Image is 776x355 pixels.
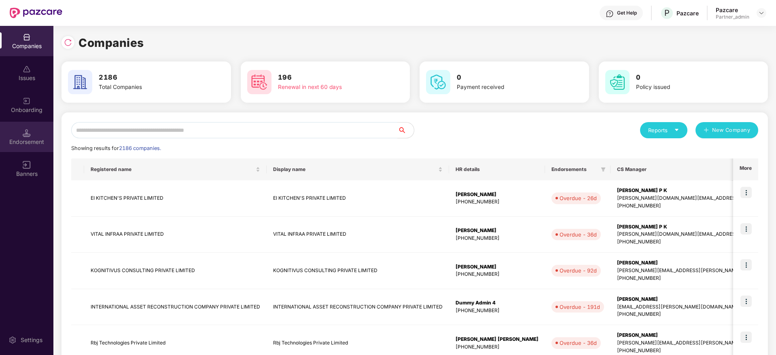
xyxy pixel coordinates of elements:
[456,299,539,307] div: Dummy Admin 4
[267,180,449,217] td: EI KITCHEN'S PRIVATE LIMITED
[247,70,271,94] img: svg+xml;base64,PHN2ZyB4bWxucz0iaHR0cDovL3d3dy53My5vcmcvMjAwMC9zdmciIHdpZHRoPSI2MCIgaGVpZ2h0PSI2MC...
[560,194,597,202] div: Overdue - 26d
[457,72,559,83] h3: 0
[23,65,31,73] img: svg+xml;base64,PHN2ZyBpZD0iSXNzdWVzX2Rpc2FibGVkIiB4bWxucz0iaHR0cDovL3d3dy53My5vcmcvMjAwMC9zdmciIH...
[636,83,738,92] div: Policy issued
[605,70,630,94] img: svg+xml;base64,PHN2ZyB4bWxucz0iaHR0cDovL3d3dy53My5vcmcvMjAwMC9zdmciIHdpZHRoPSI2MCIgaGVpZ2h0PSI2MC...
[740,187,752,198] img: icon
[617,10,637,16] div: Get Help
[397,122,414,138] button: search
[617,166,774,173] span: CS Manager
[267,253,449,289] td: KOGNITIVUS CONSULTING PRIVATE LIMITED
[560,230,597,239] div: Overdue - 36d
[740,296,752,307] img: icon
[23,161,31,169] img: svg+xml;base64,PHN2ZyB3aWR0aD0iMTYiIGhlaWdodD0iMTYiIHZpZXdCb3g9IjAgMCAxNiAxNiIgZmlsbD0ibm9uZSIgeG...
[449,158,545,180] th: HR details
[64,38,72,46] img: svg+xml;base64,PHN2ZyBpZD0iUmVsb2FkLTMyeDMyIiB4bWxucz0iaHR0cDovL3d3dy53My5vcmcvMjAwMC9zdmciIHdpZH...
[599,165,607,174] span: filter
[456,307,539,315] div: [PHONE_NUMBER]
[674,127,679,133] span: caret-down
[23,97,31,105] img: svg+xml;base64,PHN2ZyB3aWR0aD0iMjAiIGhlaWdodD0iMjAiIHZpZXdCb3g9IjAgMCAyMCAyMCIgZmlsbD0ibm9uZSIgeG...
[560,339,597,347] div: Overdue - 36d
[84,217,267,253] td: VITAL INFRAA PRIVATE LIMITED
[676,9,699,17] div: Pazcare
[99,83,201,92] div: Total Companies
[278,83,380,92] div: Renewal in next 60 days
[397,127,414,133] span: search
[740,259,752,270] img: icon
[606,10,614,18] img: svg+xml;base64,PHN2ZyBpZD0iSGVscC0zMngzMiIgeG1sbnM9Imh0dHA6Ly93d3cudzMub3JnLzIwMDAvc3ZnIiB3aWR0aD...
[8,336,17,344] img: svg+xml;base64,PHN2ZyBpZD0iU2V0dGluZy0yMHgyMCIgeG1sbnM9Imh0dHA6Ly93d3cudzMub3JnLzIwMDAvc3ZnIiB3aW...
[278,72,380,83] h3: 196
[71,145,161,151] span: Showing results for
[456,227,539,235] div: [PERSON_NAME]
[636,72,738,83] h3: 0
[99,72,201,83] h3: 2186
[68,70,92,94] img: svg+xml;base64,PHN2ZyB4bWxucz0iaHR0cDovL3d3dy53My5vcmcvMjAwMC9zdmciIHdpZHRoPSI2MCIgaGVpZ2h0PSI2MC...
[560,303,600,311] div: Overdue - 191d
[758,10,765,16] img: svg+xml;base64,PHN2ZyBpZD0iRHJvcGRvd24tMzJ4MzIiIHhtbG5zPSJodHRwOi8vd3d3LnczLm9yZy8yMDAwL3N2ZyIgd2...
[456,263,539,271] div: [PERSON_NAME]
[23,33,31,41] img: svg+xml;base64,PHN2ZyBpZD0iQ29tcGFuaWVzIiB4bWxucz0iaHR0cDovL3d3dy53My5vcmcvMjAwMC9zdmciIHdpZHRoPS...
[456,343,539,351] div: [PHONE_NUMBER]
[456,235,539,242] div: [PHONE_NUMBER]
[560,266,597,275] div: Overdue - 92d
[456,336,539,343] div: [PERSON_NAME] [PERSON_NAME]
[426,70,450,94] img: svg+xml;base64,PHN2ZyB4bWxucz0iaHR0cDovL3d3dy53My5vcmcvMjAwMC9zdmciIHdpZHRoPSI2MCIgaGVpZ2h0PSI2MC...
[601,167,606,172] span: filter
[267,217,449,253] td: VITAL INFRAA PRIVATE LIMITED
[704,127,709,134] span: plus
[119,145,161,151] span: 2186 companies.
[740,223,752,235] img: icon
[716,6,749,14] div: Pazcare
[712,126,751,134] span: New Company
[457,83,559,92] div: Payment received
[84,180,267,217] td: EI KITCHEN'S PRIVATE LIMITED
[78,34,144,52] h1: Companies
[273,166,437,173] span: Display name
[84,289,267,325] td: INTERNATIONAL ASSET RECONSTRUCTION COMPANY PRIVATE LIMITED
[18,336,45,344] div: Settings
[716,14,749,20] div: Partner_admin
[551,166,598,173] span: Endorsements
[733,158,758,180] th: More
[648,126,679,134] div: Reports
[456,191,539,199] div: [PERSON_NAME]
[664,8,670,18] span: P
[10,8,62,18] img: New Pazcare Logo
[456,270,539,278] div: [PHONE_NUMBER]
[456,198,539,206] div: [PHONE_NUMBER]
[267,158,449,180] th: Display name
[84,253,267,289] td: KOGNITIVUS CONSULTING PRIVATE LIMITED
[740,332,752,343] img: icon
[695,122,758,138] button: plusNew Company
[267,289,449,325] td: INTERNATIONAL ASSET RECONSTRUCTION COMPANY PRIVATE LIMITED
[84,158,267,180] th: Registered name
[91,166,254,173] span: Registered name
[23,129,31,137] img: svg+xml;base64,PHN2ZyB3aWR0aD0iMTQuNSIgaGVpZ2h0PSIxNC41IiB2aWV3Qm94PSIwIDAgMTYgMTYiIGZpbGw9Im5vbm...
